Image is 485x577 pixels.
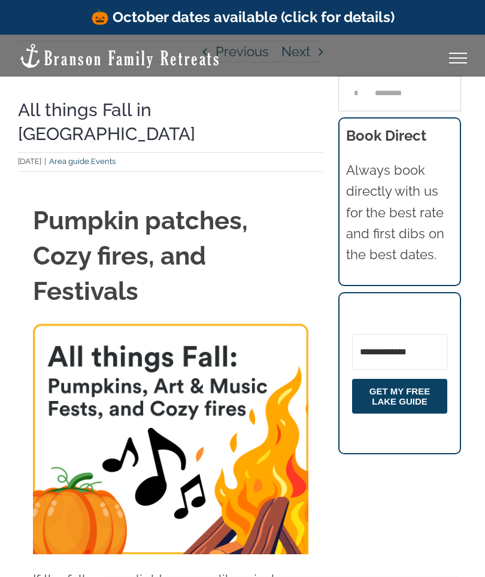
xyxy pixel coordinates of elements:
[352,379,447,414] button: GET MY FREE LAKE GUIDE
[346,160,453,265] p: Always book directly with us for the best rate and first dibs on the best dates.
[91,157,116,166] a: Events
[18,157,41,166] span: [DATE]
[434,53,482,63] a: Toggle Menu
[33,324,308,554] img: all things fall
[18,98,323,146] h1: All things Fall in [GEOGRAPHIC_DATA]
[91,8,395,26] a: 🎃 October dates available (click for details)
[49,157,89,166] a: Area guide
[338,75,461,111] input: Search...
[346,127,426,144] b: Book Direct
[41,157,49,166] span: |
[338,75,374,111] input: Search
[33,204,308,309] h1: Pumpkin patches, Cozy fires, and Festivals
[18,42,221,69] img: Branson Family Retreats Logo
[18,156,323,168] div: ,
[352,334,447,370] input: Email Address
